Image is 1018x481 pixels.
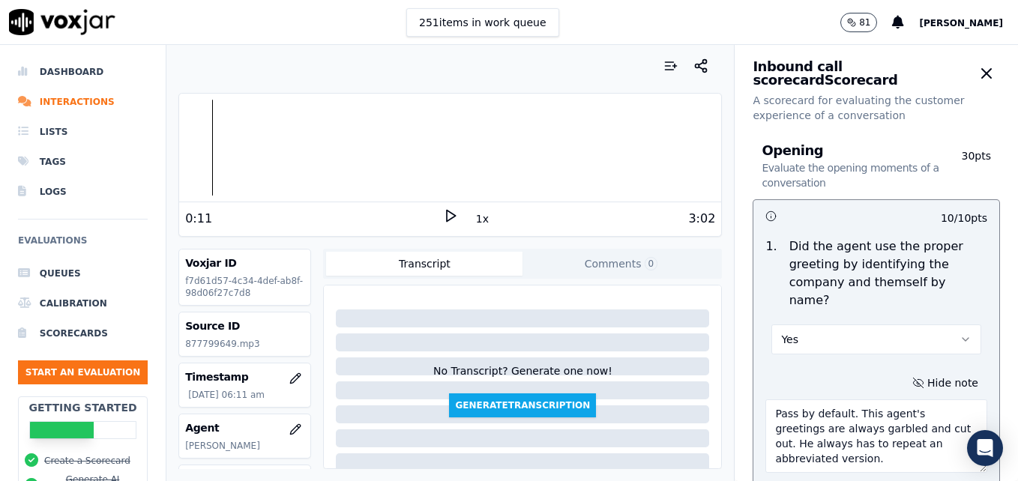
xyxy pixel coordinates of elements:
p: 1 . [759,238,783,309]
button: Transcript [326,252,522,276]
h2: Getting Started [29,400,137,415]
button: Comments [522,252,719,276]
img: voxjar logo [9,9,115,35]
a: Dashboard [18,57,148,87]
div: Open Intercom Messenger [967,430,1003,466]
button: 1x [473,208,492,229]
p: 10 / 10 pts [941,211,987,226]
p: Evaluate the opening moments of a conversation [762,160,953,190]
p: f7d61d57-4c34-4def-ab8f-98d06f27c7d8 [185,275,304,299]
h3: Source ID [185,318,304,333]
a: Interactions [18,87,148,117]
p: A scorecard for evaluating the customer experience of a conversation [753,93,1000,123]
a: Tags [18,147,148,177]
button: 81 [840,13,877,32]
a: Logs [18,177,148,207]
button: GenerateTranscription [449,393,596,417]
p: [DATE] 06:11 am [188,389,304,401]
h3: Voxjar ID [185,255,304,270]
a: Scorecards [18,318,148,348]
p: Did the agent use the proper greeting by identifying the company and themself by name? [789,238,987,309]
span: Yes [781,332,798,347]
a: Queues [18,258,148,288]
span: [PERSON_NAME] [919,18,1003,28]
h6: Evaluations [18,232,148,258]
button: Hide note [903,372,987,393]
span: 0 [645,257,658,270]
p: 877799649.mp3 [185,338,304,350]
button: Create a Scorecard [44,455,130,467]
div: No Transcript? Generate one now! [433,363,612,393]
div: 3:02 [688,210,715,228]
p: [PERSON_NAME] [185,440,304,452]
p: 30 pts [953,148,991,190]
div: 0:11 [185,210,212,228]
button: [PERSON_NAME] [919,13,1018,31]
button: Start an Evaluation [18,360,148,384]
h3: Timestamp [185,369,304,384]
h3: Inbound call scorecard Scorecard [753,60,972,87]
h3: Agent [185,420,304,435]
button: 251items in work queue [406,8,559,37]
a: Calibration [18,288,148,318]
a: Lists [18,117,148,147]
button: 81 [840,13,892,32]
h3: Opening [762,144,953,190]
p: 81 [859,16,870,28]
